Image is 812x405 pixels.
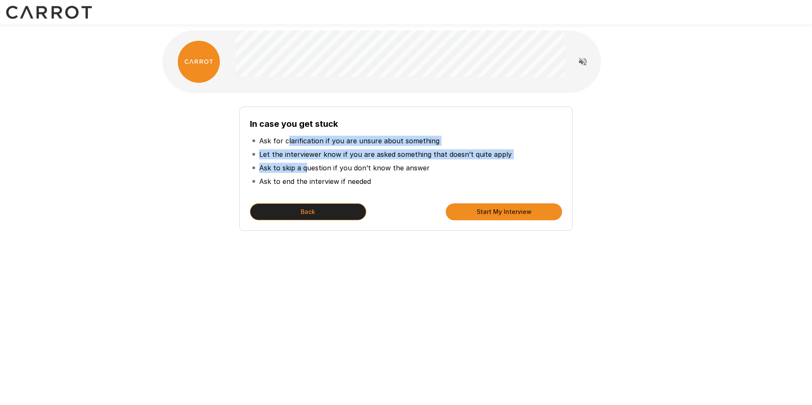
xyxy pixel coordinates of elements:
p: Ask for clarification if you are unsure about something [259,136,439,146]
button: Read questions aloud [574,53,591,70]
button: Start My Interview [446,203,562,220]
img: carrot_logo.png [178,41,220,83]
button: Back [250,203,366,220]
p: Ask to end the interview if needed [259,176,371,186]
b: In case you get stuck [250,119,338,129]
p: Let the interviewer know if you are asked something that doesn’t quite apply [259,149,512,159]
p: Ask to skip a question if you don’t know the answer [259,163,430,173]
